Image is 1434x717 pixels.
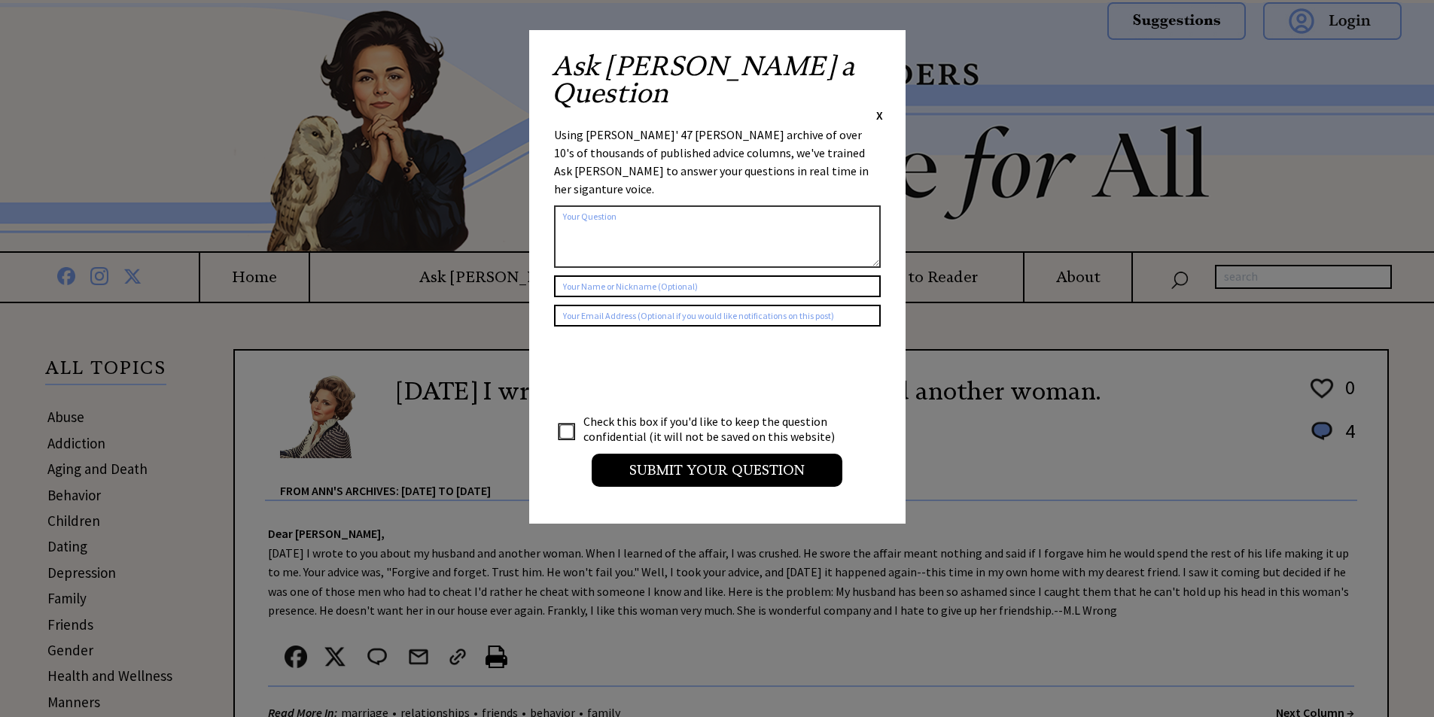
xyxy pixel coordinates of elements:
[554,275,881,297] input: Your Name or Nickname (Optional)
[583,413,849,445] td: Check this box if you'd like to keep the question confidential (it will not be saved on this webs...
[554,342,783,400] iframe: reCAPTCHA
[554,305,881,327] input: Your Email Address (Optional if you would like notifications on this post)
[554,126,881,198] div: Using [PERSON_NAME]' 47 [PERSON_NAME] archive of over 10's of thousands of published advice colum...
[552,53,883,107] h2: Ask [PERSON_NAME] a Question
[592,454,842,487] input: Submit your Question
[876,108,883,123] span: X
